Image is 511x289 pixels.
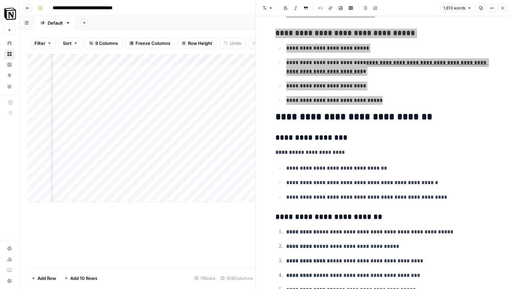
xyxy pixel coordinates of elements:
[70,275,97,282] span: Add 10 Rows
[443,5,465,11] span: 1,813 words
[192,273,218,284] div: 11 Rows
[188,40,212,47] span: Row Height
[85,38,122,49] button: 9 Columns
[60,273,101,284] button: Add 10 Rows
[34,16,76,30] a: Default
[4,276,15,286] button: Help + Support
[27,273,60,284] button: Add Row
[4,8,16,20] img: Notion Logo
[63,40,72,47] span: Sort
[4,5,15,22] button: Workspace: Notion
[4,81,15,92] a: Your Data
[4,49,15,59] a: Browse
[4,265,15,276] a: Learning Hub
[38,275,56,282] span: Add Row
[4,70,15,81] a: Opportunities
[4,254,15,265] a: Usage
[30,38,56,49] button: Filter
[136,40,170,47] span: Freeze Columns
[218,273,255,284] div: 9/9 Columns
[177,38,217,49] button: Row Height
[4,38,15,49] a: Home
[125,38,175,49] button: Freeze Columns
[4,59,15,70] a: Insights
[440,4,474,12] button: 1,813 words
[34,40,45,47] span: Filter
[230,40,241,47] span: Undo
[58,38,82,49] button: Sort
[219,38,246,49] button: Undo
[4,243,15,254] a: Settings
[95,40,118,47] span: 9 Columns
[48,20,63,26] div: Default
